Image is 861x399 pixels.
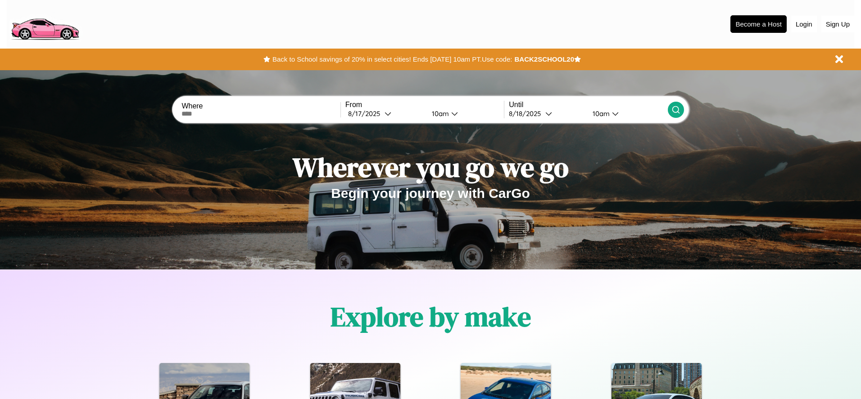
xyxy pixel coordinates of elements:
button: Become a Host [730,15,787,33]
b: BACK2SCHOOL20 [514,55,574,63]
div: 10am [588,109,612,118]
label: From [345,101,504,109]
div: 8 / 18 / 2025 [509,109,545,118]
div: 8 / 17 / 2025 [348,109,385,118]
button: Login [791,16,817,32]
button: Sign Up [821,16,854,32]
div: 10am [427,109,451,118]
label: Where [181,102,340,110]
h1: Explore by make [331,298,531,335]
button: Back to School savings of 20% in select cities! Ends [DATE] 10am PT.Use code: [270,53,514,66]
button: 10am [425,109,504,118]
label: Until [509,101,667,109]
button: 10am [585,109,667,118]
img: logo [7,4,83,42]
button: 8/17/2025 [345,109,425,118]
